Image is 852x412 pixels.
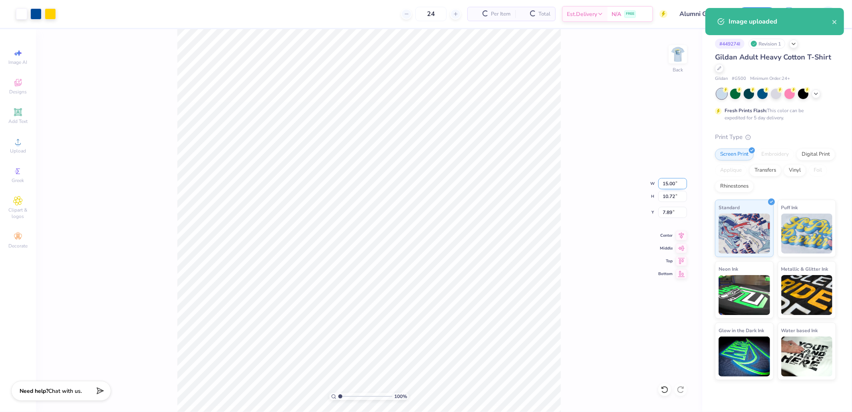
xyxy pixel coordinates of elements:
img: Metallic & Glitter Ink [781,275,833,315]
div: Transfers [749,164,781,176]
strong: Fresh Prints Flash: [725,107,767,114]
span: N/A [612,10,621,18]
span: Greek [12,177,24,184]
div: This color can be expedited for 5 day delivery. [725,107,823,121]
input: – – [415,7,447,21]
input: Untitled Design [673,6,732,22]
div: Foil [808,164,827,176]
span: # G500 [732,75,746,82]
div: Vinyl [784,164,806,176]
div: Revision 1 [749,39,785,49]
span: Gildan [715,75,728,82]
button: close [832,17,838,26]
div: Embroidery [756,149,794,160]
span: Add Text [8,118,28,125]
div: Screen Print [715,149,754,160]
span: Glow in the Dark Ink [719,326,764,335]
div: Back [673,66,683,73]
span: Metallic & Glitter Ink [781,265,828,273]
div: Print Type [715,133,836,142]
span: Middle [658,246,673,251]
span: Total [538,10,550,18]
span: Center [658,233,673,238]
span: Standard [719,203,740,212]
div: Applique [715,164,747,176]
span: Image AI [9,59,28,65]
span: Per Item [491,10,510,18]
span: Gildan Adult Heavy Cotton T-Shirt [715,52,831,62]
div: Image uploaded [729,17,832,26]
span: Upload [10,148,26,154]
img: Puff Ink [781,214,833,254]
div: # 449274I [715,39,745,49]
div: Digital Print [796,149,835,160]
span: Top [658,258,673,264]
img: Back [670,46,686,62]
img: Glow in the Dark Ink [719,337,770,376]
span: Clipart & logos [4,207,32,220]
span: Water based Ink [781,326,818,335]
span: Puff Ink [781,203,798,212]
img: Standard [719,214,770,254]
span: Minimum Order: 24 + [750,75,790,82]
span: Neon Ink [719,265,738,273]
span: Decorate [8,243,28,249]
img: Neon Ink [719,275,770,315]
span: 100 % [394,393,407,400]
span: FREE [626,11,634,17]
div: Rhinestones [715,180,754,192]
img: Water based Ink [781,337,833,376]
strong: Need help? [20,387,48,395]
span: Chat with us. [48,387,82,395]
span: Est. Delivery [567,10,597,18]
span: Bottom [658,271,673,277]
span: Designs [9,89,27,95]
